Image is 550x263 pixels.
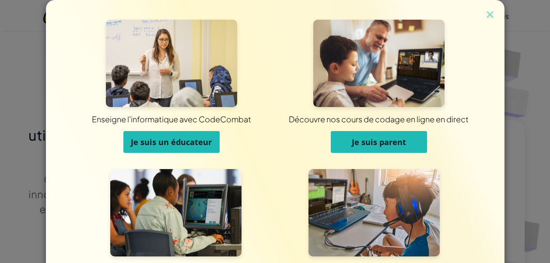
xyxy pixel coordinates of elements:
[123,131,220,153] button: Je suis un éducateur
[110,169,242,256] img: Pour les élèves
[313,20,445,107] img: Pour les parents
[308,169,440,256] img: Pour les individus
[131,137,212,147] span: Je suis un éducateur
[484,9,496,22] img: close icon
[106,20,237,107] img: Pour les éducateurs
[331,131,427,153] button: Je suis parent
[352,137,406,147] span: Je suis parent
